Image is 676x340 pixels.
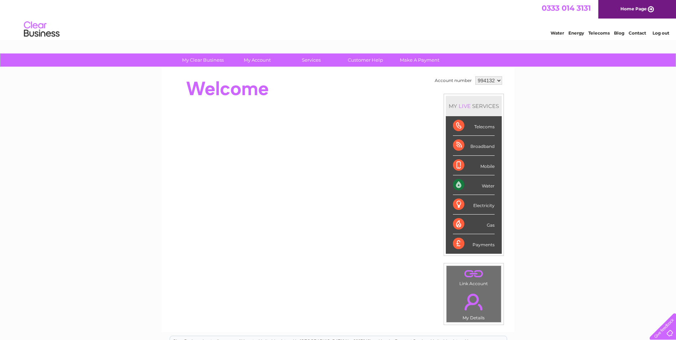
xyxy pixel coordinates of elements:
a: Energy [568,30,584,36]
td: My Details [446,288,501,323]
a: Customer Help [336,53,395,67]
a: 0333 014 3131 [542,4,591,12]
div: Telecoms [453,116,495,136]
a: . [448,289,499,314]
a: Water [551,30,564,36]
img: logo.png [24,19,60,40]
div: Broadband [453,136,495,155]
a: Log out [652,30,669,36]
a: Make A Payment [390,53,449,67]
td: Link Account [446,266,501,288]
a: Telecoms [588,30,610,36]
a: My Clear Business [174,53,232,67]
a: . [448,268,499,280]
div: Mobile [453,156,495,175]
div: MY SERVICES [446,96,502,116]
div: Gas [453,215,495,234]
a: My Account [228,53,287,67]
td: Account number [433,74,474,87]
a: Services [282,53,341,67]
div: Payments [453,234,495,253]
a: Contact [629,30,646,36]
div: Electricity [453,195,495,215]
div: Water [453,175,495,195]
div: Clear Business is a trading name of Verastar Limited (registered in [GEOGRAPHIC_DATA] No. 3667643... [170,4,507,35]
a: Blog [614,30,624,36]
div: LIVE [457,103,472,109]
